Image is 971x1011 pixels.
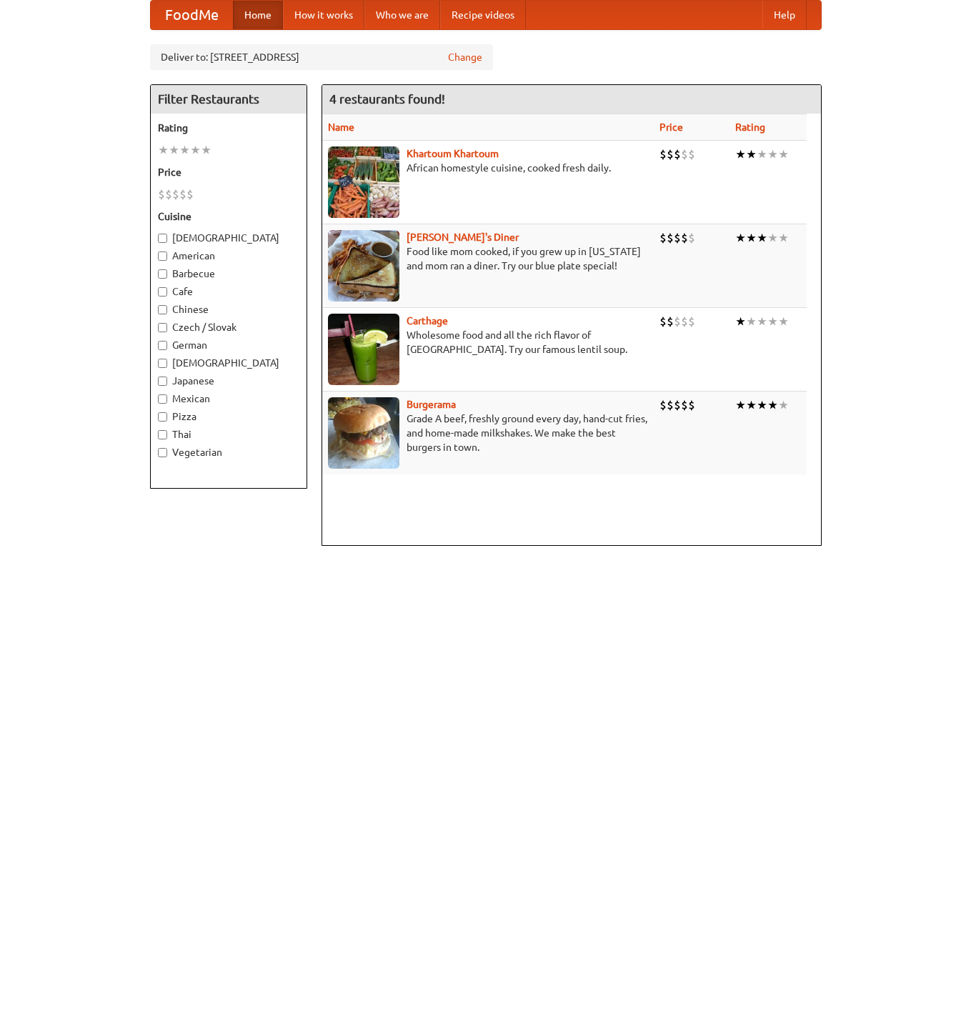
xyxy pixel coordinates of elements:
[151,1,233,29] a: FoodMe
[328,146,399,218] img: khartoum.jpg
[448,50,482,64] a: Change
[158,427,299,442] label: Thai
[757,314,767,329] li: ★
[778,230,789,246] li: ★
[767,314,778,329] li: ★
[190,142,201,158] li: ★
[169,142,179,158] li: ★
[328,244,648,273] p: Food like mom cooked, if you grew up in [US_STATE] and mom ran a diner. Try our blue plate special!
[746,314,757,329] li: ★
[688,146,695,162] li: $
[158,142,169,158] li: ★
[762,1,807,29] a: Help
[158,409,299,424] label: Pizza
[179,186,186,202] li: $
[659,230,667,246] li: $
[201,142,211,158] li: ★
[151,85,307,114] h4: Filter Restaurants
[674,314,681,329] li: $
[158,374,299,388] label: Japanese
[158,165,299,179] h5: Price
[688,314,695,329] li: $
[778,146,789,162] li: ★
[158,320,299,334] label: Czech / Slovak
[165,186,172,202] li: $
[158,269,167,279] input: Barbecue
[158,359,167,368] input: [DEMOGRAPHIC_DATA]
[158,430,167,439] input: Thai
[407,399,456,410] a: Burgerama
[659,121,683,133] a: Price
[158,392,299,406] label: Mexican
[735,230,746,246] li: ★
[757,397,767,413] li: ★
[681,314,688,329] li: $
[328,121,354,133] a: Name
[407,231,519,243] a: [PERSON_NAME]'s Diner
[158,377,167,386] input: Japanese
[440,1,526,29] a: Recipe videos
[681,146,688,162] li: $
[767,397,778,413] li: ★
[329,92,445,106] ng-pluralize: 4 restaurants found!
[158,448,167,457] input: Vegetarian
[674,146,681,162] li: $
[158,251,167,261] input: American
[158,302,299,317] label: Chinese
[179,142,190,158] li: ★
[667,230,674,246] li: $
[767,146,778,162] li: ★
[407,315,448,327] a: Carthage
[659,314,667,329] li: $
[158,323,167,332] input: Czech / Slovak
[746,397,757,413] li: ★
[778,397,789,413] li: ★
[735,397,746,413] li: ★
[688,397,695,413] li: $
[757,146,767,162] li: ★
[328,230,399,302] img: sallys.jpg
[667,397,674,413] li: $
[158,341,167,350] input: German
[158,287,167,297] input: Cafe
[778,314,789,329] li: ★
[746,146,757,162] li: ★
[681,397,688,413] li: $
[158,209,299,224] h5: Cuisine
[158,186,165,202] li: $
[735,314,746,329] li: ★
[158,412,167,422] input: Pizza
[172,186,179,202] li: $
[158,305,167,314] input: Chinese
[364,1,440,29] a: Who we are
[158,445,299,459] label: Vegetarian
[667,314,674,329] li: $
[659,397,667,413] li: $
[328,397,399,469] img: burgerama.jpg
[158,249,299,263] label: American
[328,161,648,175] p: African homestyle cuisine, cooked fresh daily.
[233,1,283,29] a: Home
[659,146,667,162] li: $
[158,284,299,299] label: Cafe
[328,314,399,385] img: carthage.jpg
[158,267,299,281] label: Barbecue
[407,148,499,159] b: Khartoum Khartoum
[328,412,648,454] p: Grade A beef, freshly ground every day, hand-cut fries, and home-made milkshakes. We make the bes...
[735,121,765,133] a: Rating
[674,397,681,413] li: $
[681,230,688,246] li: $
[186,186,194,202] li: $
[158,231,299,245] label: [DEMOGRAPHIC_DATA]
[158,234,167,243] input: [DEMOGRAPHIC_DATA]
[667,146,674,162] li: $
[735,146,746,162] li: ★
[757,230,767,246] li: ★
[674,230,681,246] li: $
[158,356,299,370] label: [DEMOGRAPHIC_DATA]
[328,328,648,357] p: Wholesome food and all the rich flavor of [GEOGRAPHIC_DATA]. Try our famous lentil soup.
[688,230,695,246] li: $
